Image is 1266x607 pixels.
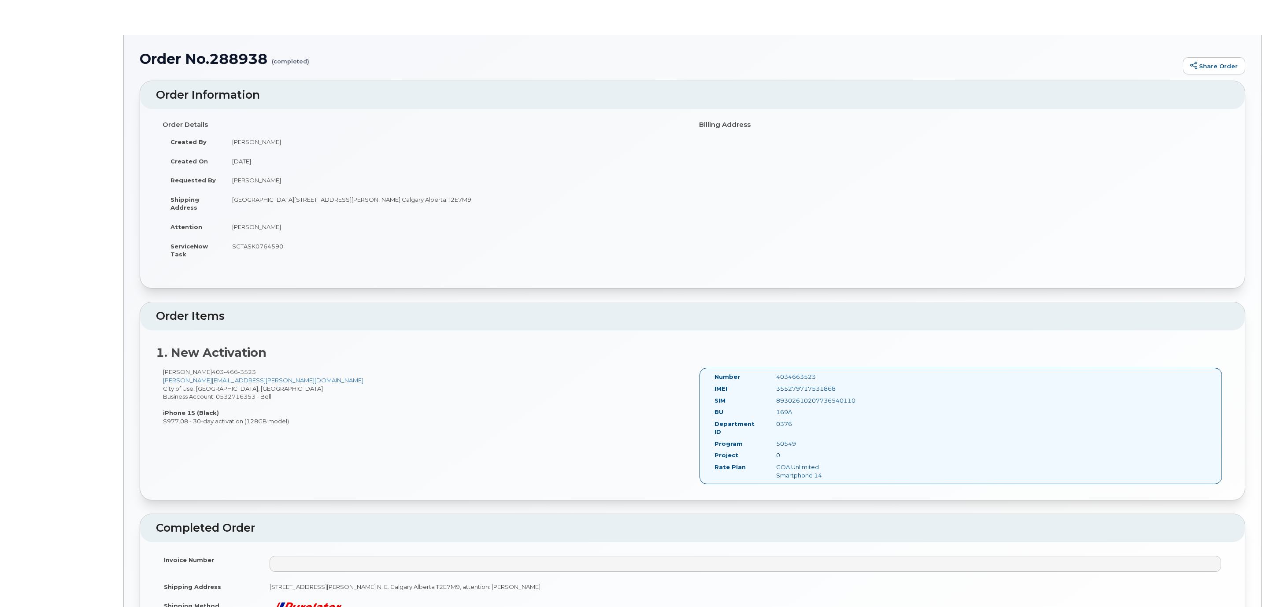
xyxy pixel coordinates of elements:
[770,420,855,428] div: 0376
[224,132,686,152] td: [PERSON_NAME]
[164,556,214,564] label: Invoice Number
[170,223,202,230] strong: Attention
[770,373,855,381] div: 4034663523
[224,152,686,171] td: [DATE]
[770,396,855,405] div: 89302610207736540110
[272,51,309,65] small: (completed)
[224,170,686,190] td: [PERSON_NAME]
[224,368,238,375] span: 466
[224,217,686,237] td: [PERSON_NAME]
[699,121,1222,129] h4: Billing Address
[770,463,855,479] div: GOA Unlimited Smartphone 14
[770,408,855,416] div: 169A
[1183,57,1245,75] a: Share Order
[714,463,746,471] label: Rate Plan
[170,158,208,165] strong: Created On
[163,409,219,416] strong: iPhone 15 (Black)
[170,177,216,184] strong: Requested By
[156,368,692,425] div: [PERSON_NAME] City of Use: [GEOGRAPHIC_DATA], [GEOGRAPHIC_DATA] Business Account: 0532716353 - Be...
[170,196,199,211] strong: Shipping Address
[770,451,855,459] div: 0
[714,408,723,416] label: BU
[156,345,267,360] strong: 1. New Activation
[140,51,1178,67] h1: Order No.288938
[156,522,1229,534] h2: Completed Order
[714,396,726,405] label: SIM
[212,368,256,375] span: 403
[714,385,727,393] label: IMEI
[170,138,207,145] strong: Created By
[714,420,763,436] label: Department ID
[770,385,855,393] div: 355279717531868
[238,368,256,375] span: 3523
[714,451,738,459] label: Project
[163,121,686,129] h4: Order Details
[156,310,1229,322] h2: Order Items
[164,583,221,591] label: Shipping Address
[170,243,208,258] strong: ServiceNow Task
[224,190,686,217] td: [GEOGRAPHIC_DATA][STREET_ADDRESS][PERSON_NAME] Calgary Alberta T2E7M9
[224,237,686,264] td: SCTASK0764590
[714,373,740,381] label: Number
[163,377,363,384] a: [PERSON_NAME][EMAIL_ADDRESS][PERSON_NAME][DOMAIN_NAME]
[262,577,1229,596] td: [STREET_ADDRESS][PERSON_NAME] N. E. Calgary Alberta T2E7M9, attention: [PERSON_NAME]
[770,440,855,448] div: 50549
[714,440,743,448] label: Program
[156,89,1229,101] h2: Order Information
